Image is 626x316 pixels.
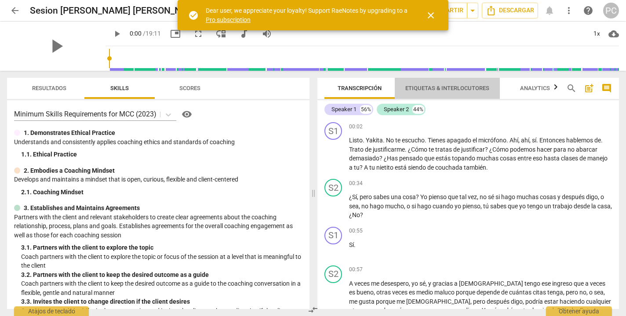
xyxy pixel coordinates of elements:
span: , [470,298,473,305]
span: de [594,137,601,144]
span: hago [501,193,517,200]
span: ¿Cómo [489,146,510,153]
span: micrófono [478,137,506,144]
span: el [473,137,478,144]
span: después [487,298,511,305]
div: Obtener ayuda [546,306,612,316]
span: no [579,289,586,296]
span: que [574,280,585,287]
span: me [349,298,359,305]
span: more_vert [564,5,574,16]
span: audiotrack [239,29,249,39]
span: picture_in_picture [170,29,181,39]
div: Cambiar un interlocutor [324,265,342,283]
a: Help [176,107,194,121]
span: volume_up [262,29,272,39]
div: Atajos de teclado [14,306,89,316]
div: Speaker 2 [384,105,409,114]
div: 44% [412,105,424,114]
span: te [429,146,435,153]
span: comment [601,83,612,94]
span: arrow_back [10,5,20,16]
span: ahí [521,137,529,144]
div: Speaker 1 [331,105,357,114]
div: 56% [360,105,372,114]
span: move_down [216,29,226,39]
span: ? [416,193,420,200]
span: pero [566,289,579,296]
div: Cambiar un interlocutor [324,179,342,196]
span: estar [517,307,532,314]
span: arrow_drop_down [467,5,478,16]
span: no [480,193,488,200]
span: porque [376,298,397,305]
span: . [486,164,488,171]
span: , [404,203,407,210]
span: . [383,137,386,144]
span: ¿Sí [349,193,357,200]
span: me [371,280,381,287]
span: couchada [435,164,464,171]
span: sabes [490,203,508,210]
span: también [464,164,486,171]
span: . [601,137,603,144]
span: hacer [537,146,553,153]
div: 3. 3. Invites the client to change direction if the client desires [21,297,302,306]
div: 1. 1. Ethical Practice [21,150,302,159]
span: visibility [182,109,192,120]
span: , [357,193,360,200]
span: tu [369,164,376,171]
span: cosa [403,193,416,200]
span: digo [586,193,598,200]
button: Switch to audio player [236,26,252,42]
span: y [428,280,433,287]
span: Analytics [520,85,550,91]
span: , [359,203,361,210]
span: pero [473,298,487,305]
span: 00:02 [349,123,363,131]
span: pongo [416,307,435,314]
span: otras [376,289,392,296]
span: , [375,307,378,314]
span: tú [483,203,490,210]
span: desde [574,203,591,210]
span: Skills [110,85,129,91]
span: o [589,289,594,296]
span: tenga [547,289,563,296]
h2: Sesion [PERSON_NAME] [PERSON_NAME] 4 sesion [30,5,240,16]
span: ? [360,211,363,218]
span: ? [379,155,384,162]
span: me [406,307,416,314]
span: después [562,193,586,200]
span: . [354,241,356,248]
button: Fullscreen [190,26,206,42]
span: nietito [376,164,395,171]
span: a [435,307,440,314]
span: eso [533,155,544,162]
span: qué [487,307,498,314]
span: , [563,289,566,296]
span: . [405,146,408,153]
span: hago [370,203,385,210]
span: de [501,289,509,296]
span: pienso [429,193,448,200]
span: cualquier [586,298,611,305]
span: ¿Has [384,155,399,162]
span: compare_arrows [308,305,318,315]
span: la [591,203,597,210]
span: Trato [349,146,365,153]
span: topando [452,155,477,162]
div: 2. 1. Coaching Mindset [21,188,302,197]
button: Reproducir [109,26,125,42]
span: gracias [433,280,454,287]
button: View player as separate pane [213,26,229,42]
span: o [407,203,411,210]
span: / 19:11 [143,30,161,37]
span: veces [354,280,371,287]
span: que [508,203,519,210]
p: Minimum Skills Requirements for MCC (2023) [14,109,156,119]
span: check_circle [188,10,199,21]
span: que [448,193,459,200]
span: Transcripción [338,85,382,91]
div: PC [603,3,619,18]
